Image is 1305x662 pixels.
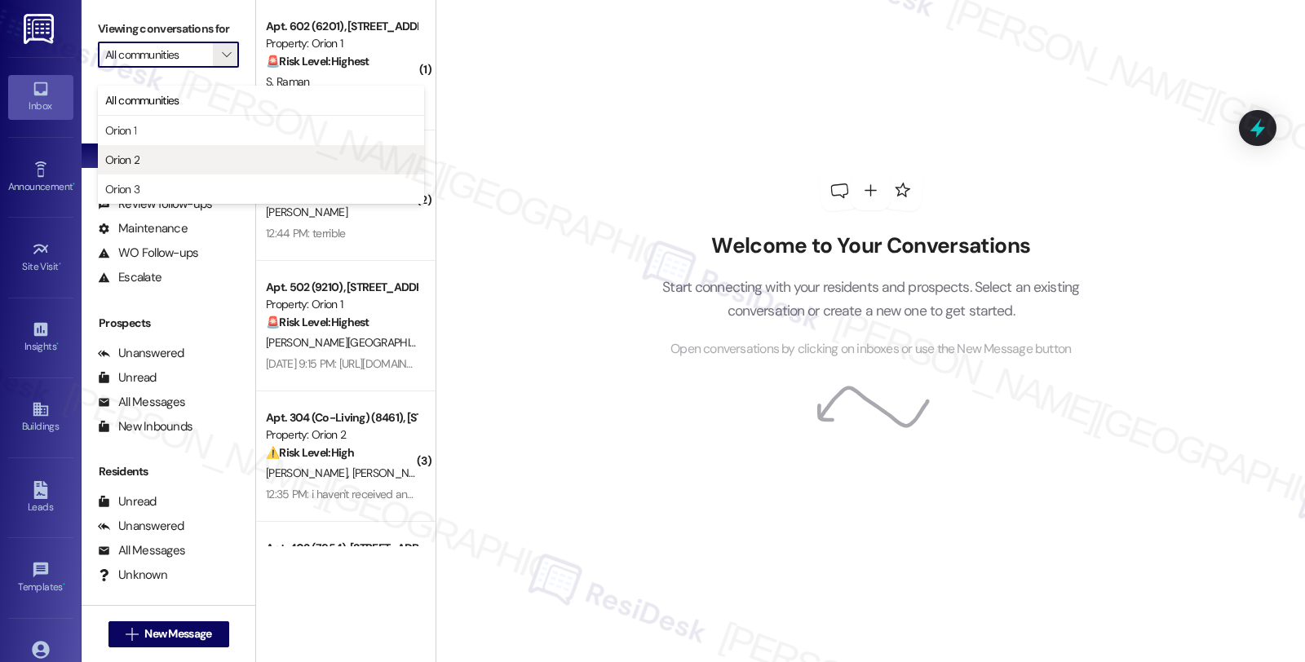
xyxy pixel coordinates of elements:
[105,122,136,139] span: Orion 1
[98,567,167,584] div: Unknown
[105,181,139,197] span: Orion 3
[638,276,1104,322] p: Start connecting with your residents and prospects. Select an existing conversation or create a n...
[82,315,255,332] div: Prospects
[108,621,229,647] button: New Message
[82,463,255,480] div: Residents
[266,35,417,52] div: Property: Orion 1
[98,394,185,411] div: All Messages
[105,42,213,68] input: All communities
[266,296,417,313] div: Property: Orion 1
[266,226,345,241] div: 12:44 PM: terrible
[352,466,434,480] span: [PERSON_NAME]
[98,245,198,262] div: WO Follow-ups
[8,395,73,439] a: Buildings
[266,18,417,35] div: Apt. 602 (6201), [STREET_ADDRESS]
[56,338,59,350] span: •
[98,16,239,42] label: Viewing conversations for
[670,339,1071,360] span: Open conversations by clicking on inboxes or use the New Message button
[144,625,211,642] span: New Message
[266,279,417,296] div: Apt. 502 (9210), [STREET_ADDRESS]
[105,152,139,168] span: Orion 2
[266,74,309,89] span: S. Raman
[59,258,61,270] span: •
[266,540,417,557] div: Apt. 403 (7954), [STREET_ADDRESS]
[98,269,161,286] div: Escalate
[63,579,65,590] span: •
[8,236,73,280] a: Site Visit •
[98,220,188,237] div: Maintenance
[24,14,57,44] img: ResiDesk Logo
[266,315,369,329] strong: 🚨 Risk Level: Highest
[98,345,184,362] div: Unanswered
[266,445,354,460] strong: ⚠️ Risk Level: High
[98,518,184,535] div: Unanswered
[8,556,73,600] a: Templates •
[73,179,75,190] span: •
[266,54,369,68] strong: 🚨 Risk Level: Highest
[98,418,192,435] div: New Inbounds
[98,493,157,510] div: Unread
[266,426,417,444] div: Property: Orion 2
[222,48,231,61] i: 
[98,369,157,386] div: Unread
[98,196,212,213] div: Review follow-ups
[266,356,445,371] div: [DATE] 9:15 PM: [URL][DOMAIN_NAME]
[638,233,1104,259] h2: Welcome to Your Conversations
[8,476,73,520] a: Leads
[266,409,417,426] div: Apt. 304 (Co-Living) (8461), [STREET_ADDRESS][PERSON_NAME]
[105,92,179,108] span: All communities
[98,542,185,559] div: All Messages
[266,335,451,350] span: [PERSON_NAME][GEOGRAPHIC_DATA]
[266,466,352,480] span: [PERSON_NAME]
[126,628,138,641] i: 
[266,487,582,501] div: 12:35 PM: i haven't received any of that not even the unit infor sheet
[82,92,255,109] div: Prospects + Residents
[8,75,73,119] a: Inbox
[266,205,347,219] span: [PERSON_NAME]
[8,316,73,360] a: Insights •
